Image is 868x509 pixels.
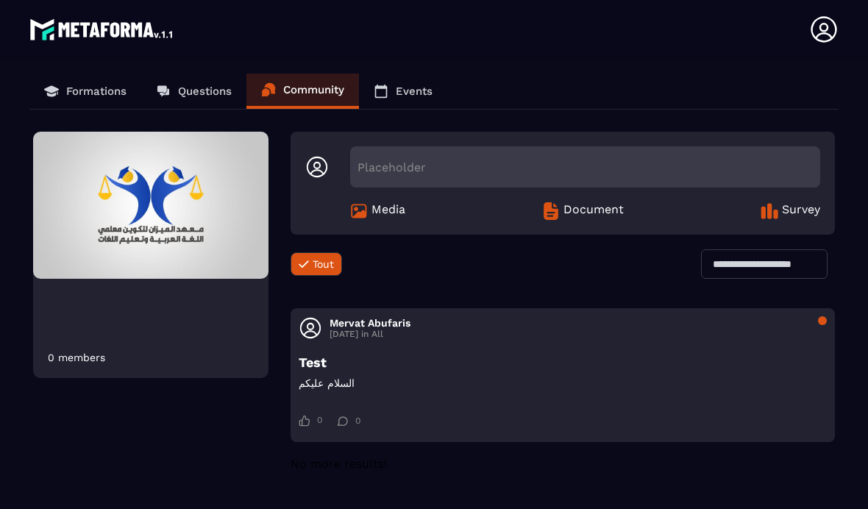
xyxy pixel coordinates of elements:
[563,202,624,220] span: Document
[29,74,141,109] a: Formations
[350,146,820,188] div: Placeholder
[246,74,359,109] a: Community
[33,132,268,279] img: Community background
[29,15,175,44] img: logo
[330,329,410,339] p: [DATE] in All
[66,85,127,98] p: Formations
[299,355,827,370] h3: Test
[291,457,387,471] span: No more results!
[371,202,405,220] span: Media
[48,352,105,363] div: 0 members
[313,258,334,270] span: Tout
[299,377,827,389] p: السلام عليكم
[317,415,322,427] span: 0
[355,416,360,426] span: 0
[141,74,246,109] a: Questions
[359,74,447,109] a: Events
[396,85,433,98] p: Events
[178,85,232,98] p: Questions
[330,317,410,329] h3: Mervat Abufaris
[283,83,344,96] p: Community
[782,202,820,220] span: Survey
